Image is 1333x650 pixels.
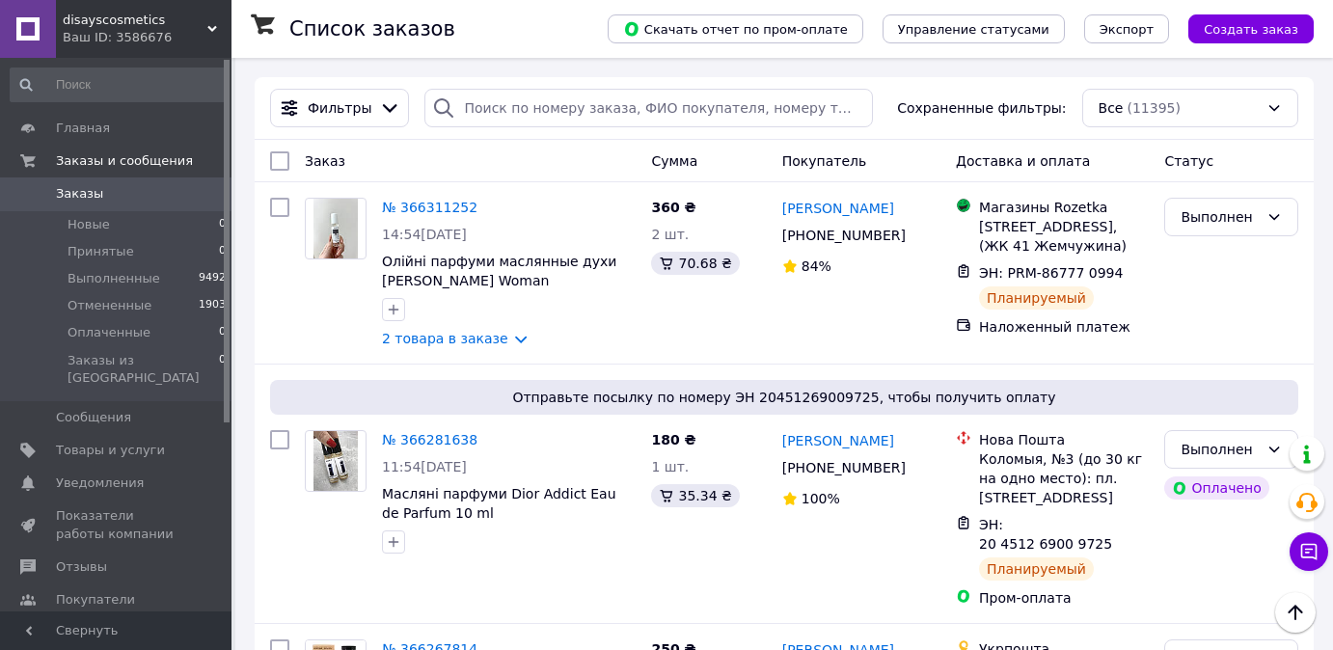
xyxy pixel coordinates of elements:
[63,12,207,29] span: disayscosmetics
[56,152,193,170] span: Заказы и сообщения
[305,430,367,492] a: Фото товару
[979,217,1149,256] div: [STREET_ADDRESS], (ЖК 41 Жемчужина)
[382,486,616,521] a: Масляні парфуми Dior Addict Eau de Parfum 10 ml
[219,243,226,260] span: 0
[651,200,695,215] span: 360 ₴
[651,432,695,447] span: 180 ₴
[623,20,848,38] span: Скачать отчет по пром-оплате
[219,324,226,341] span: 0
[289,17,455,41] h1: Список заказов
[979,198,1149,217] div: Магазины Rozetka
[305,198,367,259] a: Фото товару
[1164,153,1213,169] span: Статус
[956,153,1090,169] span: Доставка и оплата
[382,331,508,346] a: 2 товара в заказе
[1169,20,1314,36] a: Создать заказ
[382,459,467,474] span: 11:54[DATE]
[199,270,226,287] span: 9492
[56,591,135,609] span: Покупатели
[782,460,906,475] span: [PHONE_NUMBER]
[1099,98,1124,118] span: Все
[1275,592,1316,633] button: Наверх
[782,228,906,243] span: [PHONE_NUMBER]
[1127,100,1180,116] span: (11395)
[979,317,1149,337] div: Наложенный платеж
[68,324,150,341] span: Оплаченные
[979,557,1094,581] div: Планируемый
[382,200,477,215] a: № 366311252
[424,89,873,127] input: Поиск по номеру заказа, ФИО покупателя, номеру телефона, Email, номеру накладной
[1181,439,1259,460] div: Выполнен
[199,297,226,314] span: 1903
[979,265,1123,281] span: ЭН: PRM-86777 0994
[651,153,697,169] span: Сумма
[219,352,226,387] span: 0
[219,216,226,233] span: 0
[56,474,144,492] span: Уведомления
[979,286,1094,310] div: Планируемый
[56,409,131,426] span: Сообщения
[382,227,467,242] span: 14:54[DATE]
[651,484,739,507] div: 35.34 ₴
[883,14,1065,43] button: Управление статусами
[651,227,689,242] span: 2 шт.
[10,68,228,102] input: Поиск
[651,252,739,275] div: 70.68 ₴
[1188,14,1314,43] button: Создать заказ
[979,430,1149,449] div: Нова Пошта
[1100,22,1154,37] span: Экспорт
[56,185,103,203] span: Заказы
[802,258,831,274] span: 84%
[782,153,867,169] span: Покупатель
[979,449,1149,507] div: Коломыя, №3 (до 30 кг на одно место): пл. [STREET_ADDRESS]
[897,98,1066,118] span: Сохраненные фильтры:
[1084,14,1169,43] button: Экспорт
[608,14,863,43] button: Скачать отчет по пром-оплате
[308,98,371,118] span: Фильтры
[68,352,219,387] span: Заказы из [GEOGRAPHIC_DATA]
[1164,476,1268,500] div: Оплачено
[68,243,134,260] span: Принятые
[305,153,345,169] span: Заказ
[782,431,894,450] a: [PERSON_NAME]
[382,254,616,308] a: Олійні парфуми маслянные духи [PERSON_NAME] Woman [DEMOGRAPHIC_DATA] мл
[63,29,231,46] div: Ваш ID: 3586676
[382,432,477,447] a: № 366281638
[898,22,1049,37] span: Управление статусами
[979,588,1149,608] div: Пром-оплата
[278,388,1291,407] span: Отправьте посылку по номеру ЭН 20451269009725, чтобы получить оплату
[1181,206,1259,228] div: Выполнен
[56,558,107,576] span: Отзывы
[1204,22,1298,37] span: Создать заказ
[1290,532,1328,571] button: Чат с покупателем
[56,507,178,542] span: Показатели работы компании
[68,297,151,314] span: Отмененные
[651,459,689,474] span: 1 шт.
[68,216,110,233] span: Новые
[979,517,1112,552] span: ЭН: 20 4512 6900 9725
[313,199,359,258] img: Фото товару
[56,442,165,459] span: Товары и услуги
[802,491,840,506] span: 100%
[313,431,359,491] img: Фото товару
[782,199,894,218] a: [PERSON_NAME]
[56,120,110,137] span: Главная
[68,270,160,287] span: Выполненные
